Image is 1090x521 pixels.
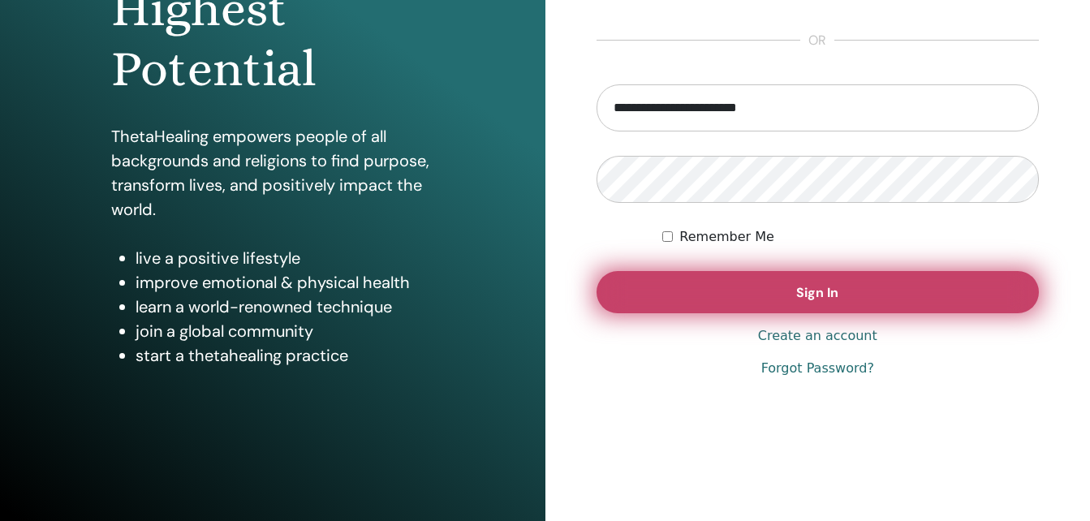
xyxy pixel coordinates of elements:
[111,124,434,222] p: ThetaHealing empowers people of all backgrounds and religions to find purpose, transform lives, a...
[679,227,774,247] label: Remember Me
[761,359,874,378] a: Forgot Password?
[597,271,1040,313] button: Sign In
[136,246,434,270] li: live a positive lifestyle
[758,326,877,346] a: Create an account
[136,319,434,343] li: join a global community
[136,295,434,319] li: learn a world-renowned technique
[136,270,434,295] li: improve emotional & physical health
[136,343,434,368] li: start a thetahealing practice
[662,227,1039,247] div: Keep me authenticated indefinitely or until I manually logout
[800,31,834,50] span: or
[796,284,838,301] span: Sign In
